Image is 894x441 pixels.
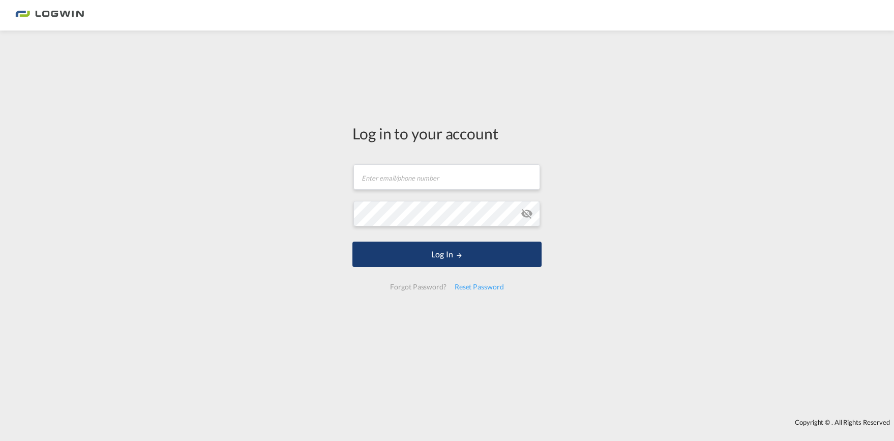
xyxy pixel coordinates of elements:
[451,278,508,296] div: Reset Password
[353,164,540,190] input: Enter email/phone number
[521,208,533,220] md-icon: icon-eye-off
[15,4,84,27] img: 2761ae10d95411efa20a1f5e0282d2d7.png
[386,278,450,296] div: Forgot Password?
[352,242,542,267] button: LOGIN
[352,123,542,144] div: Log in to your account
